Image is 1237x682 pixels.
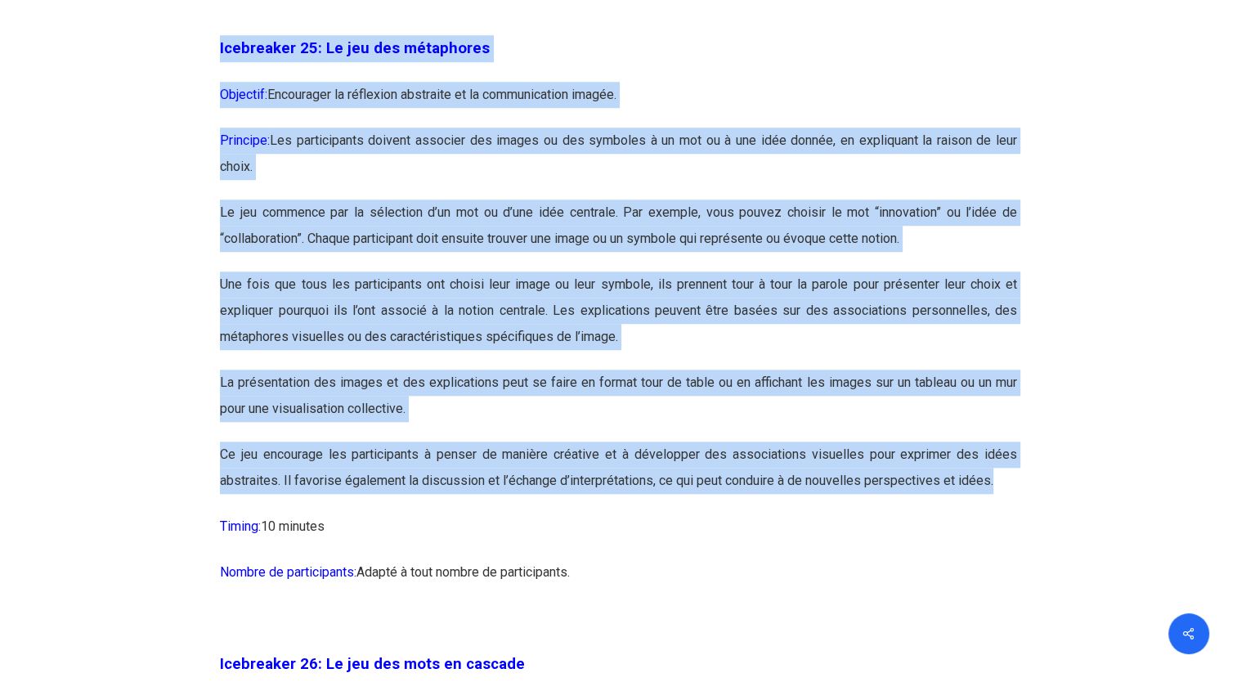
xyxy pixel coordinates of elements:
[220,200,1017,271] p: Le jeu commence par la sélection d’un mot ou d’une idée centrale. Par exemple, vous pouvez choisi...
[220,559,1017,605] p: Adapté à tout nombre de participants.
[220,518,261,534] span: Timing:
[220,128,1017,200] p: Les participants doivent associer des images ou des symboles à un mot ou à une idée donnée, en ex...
[220,82,1017,128] p: Encourager la réflexion abstraite et la communication imagée.
[220,564,356,580] span: Nombre de participants:
[220,370,1017,442] p: La présentation des images et des explications peut se faire en format tour de table ou en affich...
[220,514,1017,559] p: 10 minutes
[220,271,1017,370] p: Une fois que tous les participants ont choisi leur image ou leur symbole, ils prennent tour à tou...
[220,87,267,102] span: Objectif:
[220,655,525,673] span: Icebreaker 26: Le jeu des mots en cascade
[220,39,490,57] span: Icebreaker 25: Le jeu des métaphores
[220,442,1017,514] p: Ce jeu encourage les participants à penser de manière créative et à développer des associations v...
[220,132,270,148] span: Principe:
